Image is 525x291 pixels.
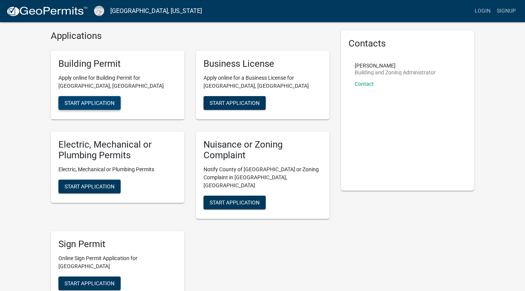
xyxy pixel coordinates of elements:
[65,183,115,190] span: Start Application
[494,4,519,18] a: Signup
[210,199,260,206] span: Start Application
[58,180,121,193] button: Start Application
[65,280,115,286] span: Start Application
[58,239,177,250] h5: Sign Permit
[58,166,177,174] p: Electric, Mechanical or Plumbing Permits
[472,4,494,18] a: Login
[204,139,322,161] h5: Nuisance or Zoning Complaint
[58,139,177,161] h5: Electric, Mechanical or Plumbing Permits
[58,254,177,270] p: Online Sign Permit Application for [GEOGRAPHIC_DATA]
[355,81,374,87] a: Contact
[210,100,260,106] span: Start Application
[355,70,436,75] p: Building and Zoning Administrator
[65,100,115,106] span: Start Application
[355,63,436,68] p: [PERSON_NAME]
[204,96,266,110] button: Start Application
[204,166,322,190] p: Notify County of [GEOGRAPHIC_DATA] or Zoning Complaint in [GEOGRAPHIC_DATA], [GEOGRAPHIC_DATA]
[58,277,121,290] button: Start Application
[204,58,322,69] h5: Business License
[110,5,202,18] a: [GEOGRAPHIC_DATA], [US_STATE]
[349,38,467,49] h5: Contacts
[204,74,322,90] p: Apply online for a Business License for [GEOGRAPHIC_DATA], [GEOGRAPHIC_DATA]
[58,96,121,110] button: Start Application
[58,58,177,69] h5: Building Permit
[51,31,330,42] h4: Applications
[58,74,177,90] p: Apply online for Building Permit for [GEOGRAPHIC_DATA], [GEOGRAPHIC_DATA]
[94,6,104,16] img: Cook County, Georgia
[204,196,266,209] button: Start Application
